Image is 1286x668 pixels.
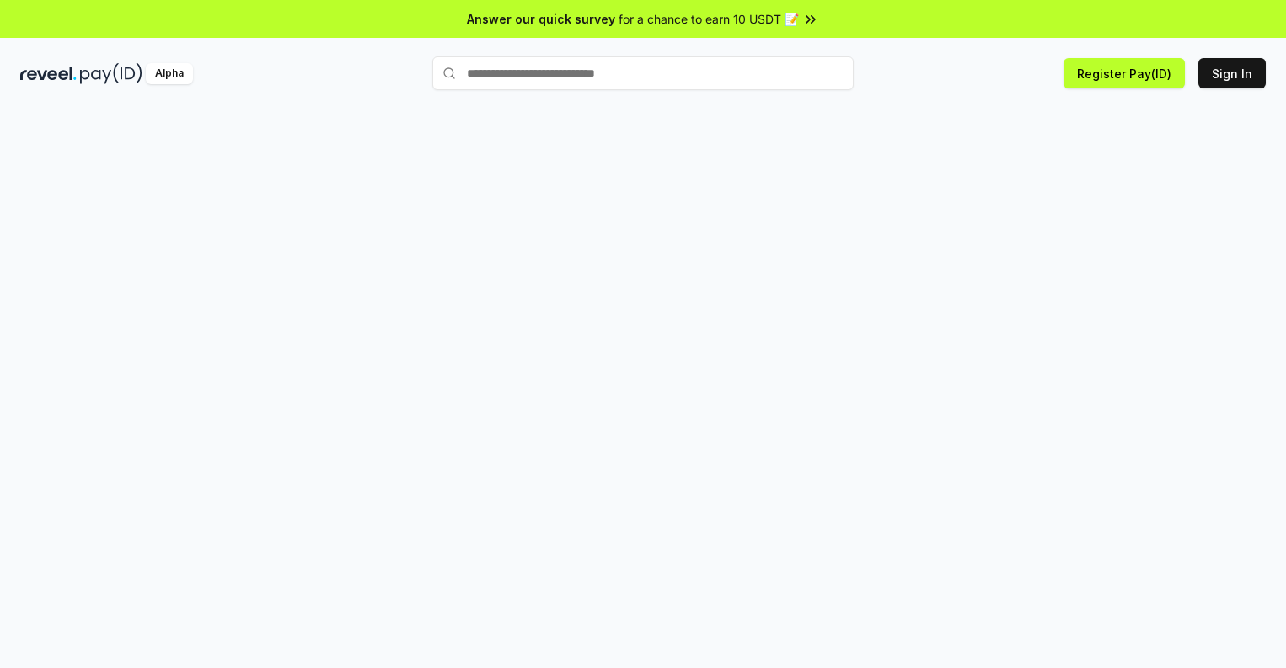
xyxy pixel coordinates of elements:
[1064,58,1185,88] button: Register Pay(ID)
[1198,58,1266,88] button: Sign In
[619,10,799,28] span: for a chance to earn 10 USDT 📝
[146,63,193,84] div: Alpha
[80,63,142,84] img: pay_id
[467,10,615,28] span: Answer our quick survey
[20,63,77,84] img: reveel_dark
